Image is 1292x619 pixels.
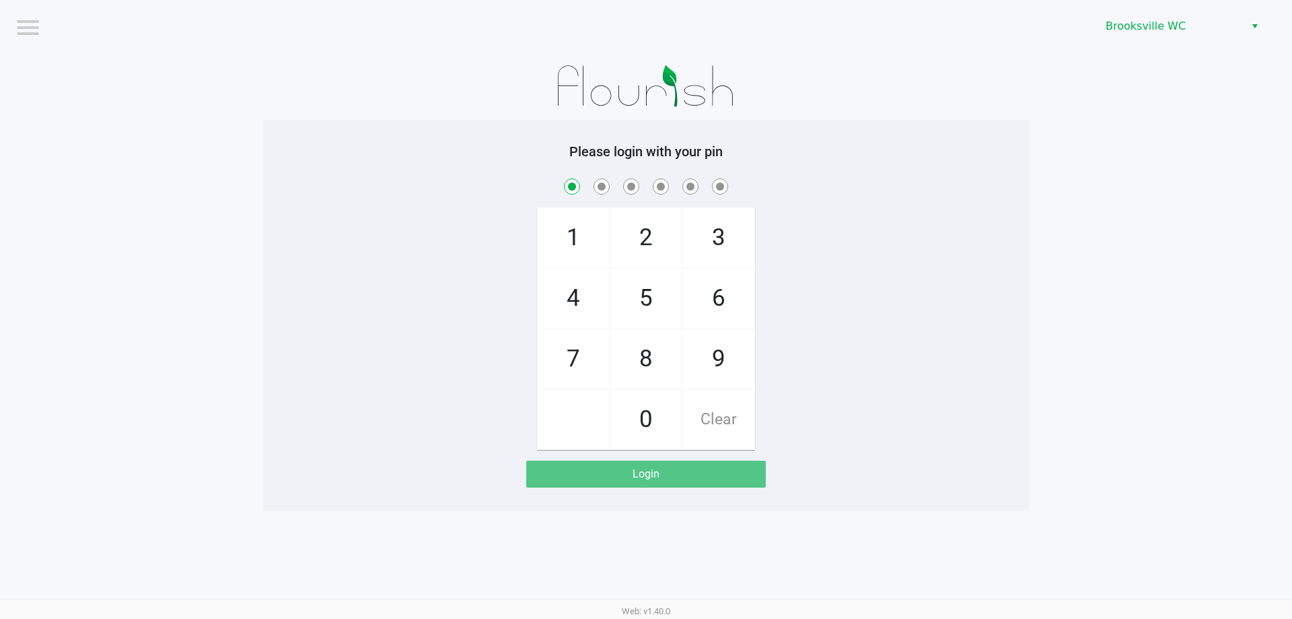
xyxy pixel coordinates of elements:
span: 2 [610,208,682,267]
span: 8 [610,329,682,389]
span: 7 [538,329,609,389]
span: Clear [683,390,754,449]
span: 0 [610,390,682,449]
h5: Please login with your pin [273,143,1019,160]
span: 4 [538,269,609,328]
span: 1 [538,208,609,267]
span: 6 [683,269,754,328]
span: 5 [610,269,682,328]
button: Select [1245,14,1264,38]
span: Web: v1.40.0 [622,606,670,616]
span: 3 [683,208,754,267]
span: Brooksville WC [1106,18,1237,34]
span: 9 [683,329,754,389]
